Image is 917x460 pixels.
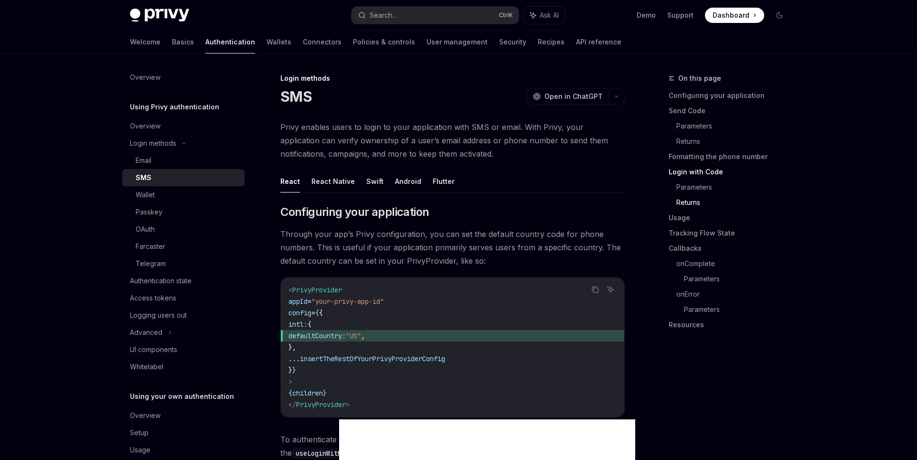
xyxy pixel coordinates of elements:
[130,138,176,149] div: Login methods
[319,309,323,317] span: {
[678,73,721,84] span: On this page
[346,400,350,409] span: >
[311,170,355,193] button: React Native
[122,441,245,459] a: Usage
[136,258,166,269] div: Telegram
[130,391,234,402] h5: Using your own authentication
[122,289,245,307] a: Access tokens
[292,366,296,374] span: }
[122,169,245,186] a: SMS
[315,309,319,317] span: {
[669,317,795,332] a: Resources
[172,31,194,53] a: Basics
[122,221,245,238] a: OAuth
[427,31,488,53] a: User management
[292,286,342,294] span: PrivyProvider
[669,225,795,241] a: Tracking Flow State
[311,297,384,306] span: "your-privy-app-id"
[303,31,341,53] a: Connectors
[280,74,625,83] div: Login methods
[604,283,617,296] button: Ask AI
[676,195,795,210] a: Returns
[130,9,189,22] img: dark logo
[122,238,245,255] a: Farcaster
[669,210,795,225] a: Usage
[136,206,162,218] div: Passkey
[122,358,245,375] a: Whitelabel
[122,272,245,289] a: Authentication state
[130,344,177,355] div: UI components
[136,155,151,166] div: Email
[523,7,565,24] button: Ask AI
[122,255,245,272] a: Telegram
[499,31,526,53] a: Security
[130,361,163,373] div: Whitelabel
[122,118,245,135] a: Overview
[122,203,245,221] a: Passkey
[130,427,149,439] div: Setup
[308,320,311,329] span: {
[676,134,795,149] a: Returns
[684,302,795,317] a: Parameters
[705,8,764,23] a: Dashboard
[130,310,187,321] div: Logging users out
[540,11,559,20] span: Ask AI
[130,410,160,421] div: Overview
[323,389,327,397] span: }
[292,389,323,397] span: children
[433,170,455,193] button: Flutter
[130,444,150,456] div: Usage
[130,292,176,304] div: Access tokens
[370,10,396,21] div: Search...
[296,400,346,409] span: PrivyProvider
[122,186,245,203] a: Wallet
[288,286,292,294] span: <
[280,204,429,220] span: Configuring your application
[288,297,308,306] span: appId
[288,400,296,409] span: </
[395,170,421,193] button: Android
[288,389,292,397] span: {
[346,332,361,340] span: "US"
[527,88,608,105] button: Open in ChatGPT
[361,332,365,340] span: ,
[669,149,795,164] a: Formatting the phone number
[311,309,315,317] span: =
[136,224,155,235] div: OAuth
[136,241,165,252] div: Farcaster
[122,152,245,169] a: Email
[267,31,291,53] a: Wallets
[280,433,625,460] span: To authenticate your users with a one-time passcode (OTP) sent to their phone number, use the hook.
[352,7,519,24] button: Search...CtrlK
[205,31,255,53] a: Authentication
[280,227,625,267] span: Through your app’s Privy configuration, you can set the default country code for phone numbers. T...
[130,31,160,53] a: Welcome
[308,297,311,306] span: =
[669,241,795,256] a: Callbacks
[772,8,787,23] button: Toggle dark mode
[288,343,296,352] span: },
[122,307,245,324] a: Logging users out
[669,88,795,103] a: Configuring your application
[288,377,292,386] span: >
[288,354,300,363] span: ...
[669,103,795,118] a: Send Code
[713,11,749,20] span: Dashboard
[122,407,245,424] a: Overview
[676,256,795,271] a: onComplete
[280,170,300,193] button: React
[288,366,292,374] span: }
[538,31,565,53] a: Recipes
[136,172,151,183] div: SMS
[288,332,346,340] span: defaultCountry:
[122,424,245,441] a: Setup
[499,11,513,19] span: Ctrl K
[292,448,357,459] code: useLoginWithSms
[353,31,415,53] a: Policies & controls
[676,118,795,134] a: Parameters
[122,341,245,358] a: UI components
[130,327,162,338] div: Advanced
[676,287,795,302] a: onError
[280,88,312,105] h1: SMS
[122,69,245,86] a: Overview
